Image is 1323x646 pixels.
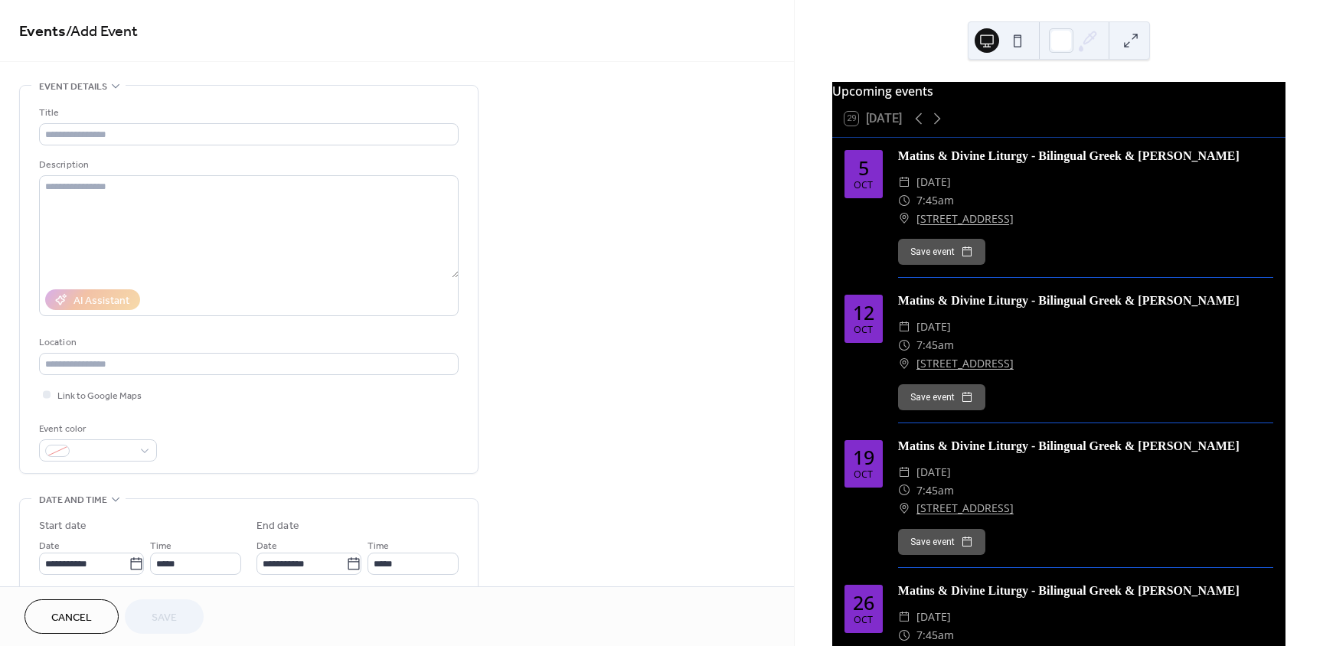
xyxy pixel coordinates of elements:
[916,173,951,191] span: [DATE]
[832,82,1285,100] div: Upcoming events
[858,158,869,178] div: 5
[39,334,456,351] div: Location
[39,492,107,508] span: Date and time
[916,463,951,481] span: [DATE]
[898,191,910,210] div: ​
[51,610,92,626] span: Cancel
[853,303,874,322] div: 12
[854,470,873,480] div: Oct
[39,518,87,534] div: Start date
[898,529,985,555] button: Save event
[853,593,874,612] div: 26
[916,499,1014,517] a: [STREET_ADDRESS]
[898,384,985,410] button: Save event
[854,181,873,191] div: Oct
[898,499,910,517] div: ​
[898,239,985,265] button: Save event
[39,157,456,173] div: Description
[916,354,1014,373] a: [STREET_ADDRESS]
[39,105,456,121] div: Title
[39,538,60,554] span: Date
[854,615,873,625] div: Oct
[19,17,66,47] a: Events
[39,421,154,437] div: Event color
[853,448,874,467] div: 19
[916,481,954,500] span: 7:45am
[898,626,910,644] div: ​
[24,599,119,634] button: Cancel
[916,336,954,354] span: 7:45am
[367,538,389,554] span: Time
[898,147,1273,165] div: Matins & Divine Liturgy - Bilingual Greek & [PERSON_NAME]
[256,518,299,534] div: End date
[898,354,910,373] div: ​
[916,626,954,644] span: 7:45am
[916,318,951,336] span: [DATE]
[898,210,910,228] div: ​
[898,582,1273,600] div: Matins & Divine Liturgy - Bilingual Greek & [PERSON_NAME]
[150,538,171,554] span: Time
[898,481,910,500] div: ​
[916,210,1014,228] a: [STREET_ADDRESS]
[898,437,1273,455] div: Matins & Divine Liturgy - Bilingual Greek & [PERSON_NAME]
[256,538,277,554] span: Date
[898,608,910,626] div: ​
[854,325,873,335] div: Oct
[898,318,910,336] div: ​
[898,463,910,481] div: ​
[898,173,910,191] div: ​
[66,17,138,47] span: / Add Event
[898,336,910,354] div: ​
[39,79,107,95] span: Event details
[898,292,1273,310] div: Matins & Divine Liturgy - Bilingual Greek & [PERSON_NAME]
[916,608,951,626] span: [DATE]
[916,191,954,210] span: 7:45am
[57,388,142,404] span: Link to Google Maps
